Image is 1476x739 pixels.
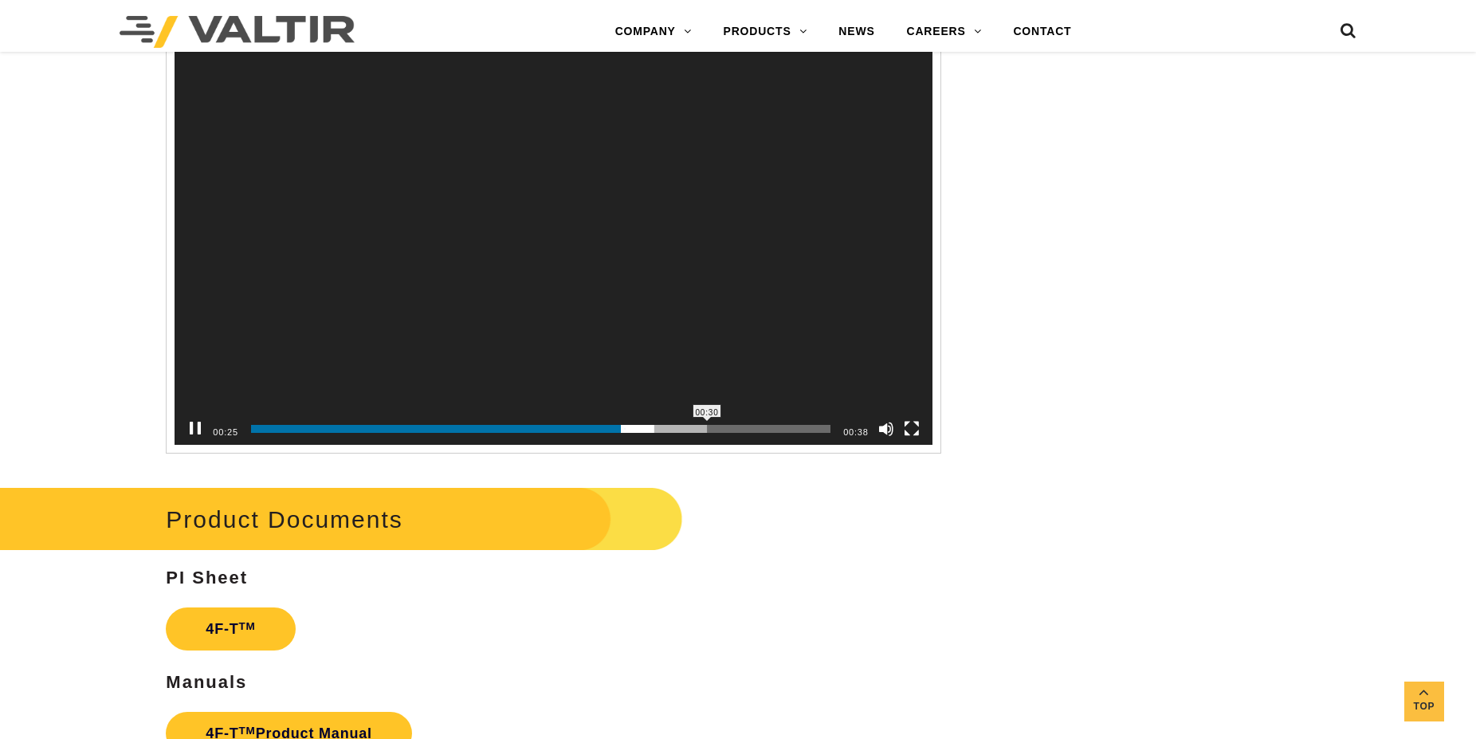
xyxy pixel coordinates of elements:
a: Top [1404,682,1444,721]
a: COMPANY [599,16,708,48]
span: 00:38 [843,427,869,437]
a: PRODUCTS [708,16,823,48]
img: Valtir [120,16,355,48]
span: 00:25 [213,427,238,437]
a: CONTACT [997,16,1087,48]
strong: PI Sheet [166,568,248,588]
span: Top [1404,698,1444,716]
button: Mute [878,421,894,437]
span: 00:30 [695,407,719,415]
a: NEWS [822,16,890,48]
strong: Manuals [166,672,247,692]
button: Fullscreen [904,421,920,437]
a: CAREERS [891,16,998,48]
sup: TM [239,725,256,737]
div: Video Player [175,9,932,445]
a: 4F-TTM [166,607,295,651]
sup: TM [239,620,256,632]
button: Pause [187,421,203,437]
